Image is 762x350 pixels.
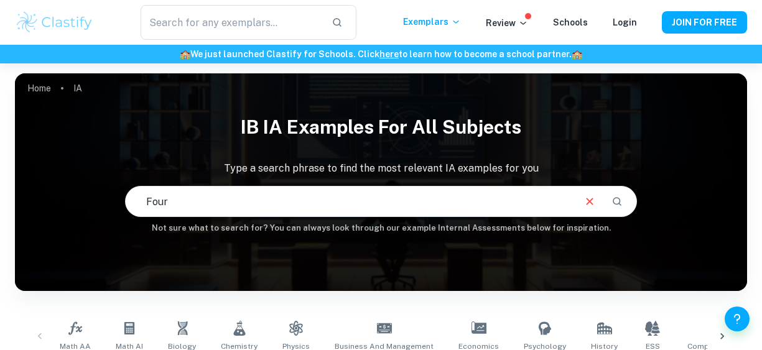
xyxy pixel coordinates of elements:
[486,16,528,30] p: Review
[403,15,461,29] p: Exemplars
[141,5,322,40] input: Search for any exemplars...
[725,306,750,331] button: Help and Feedback
[15,10,94,35] img: Clastify logo
[606,191,628,212] button: Search
[15,108,747,146] h1: IB IA examples for all subjects
[180,49,190,59] span: 🏫
[553,17,588,27] a: Schools
[126,184,574,219] input: E.g. player arrangements, enthalpy of combustion, analysis of a big city...
[15,161,747,176] p: Type a search phrase to find the most relevant IA examples for you
[15,222,747,234] h6: Not sure what to search for? You can always look through our example Internal Assessments below f...
[662,11,747,34] button: JOIN FOR FREE
[578,190,602,213] button: Clear
[27,80,51,97] a: Home
[613,17,637,27] a: Login
[73,81,82,95] p: IA
[572,49,582,59] span: 🏫
[2,47,760,61] h6: We just launched Clastify for Schools. Click to learn how to become a school partner.
[379,49,399,59] a: here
